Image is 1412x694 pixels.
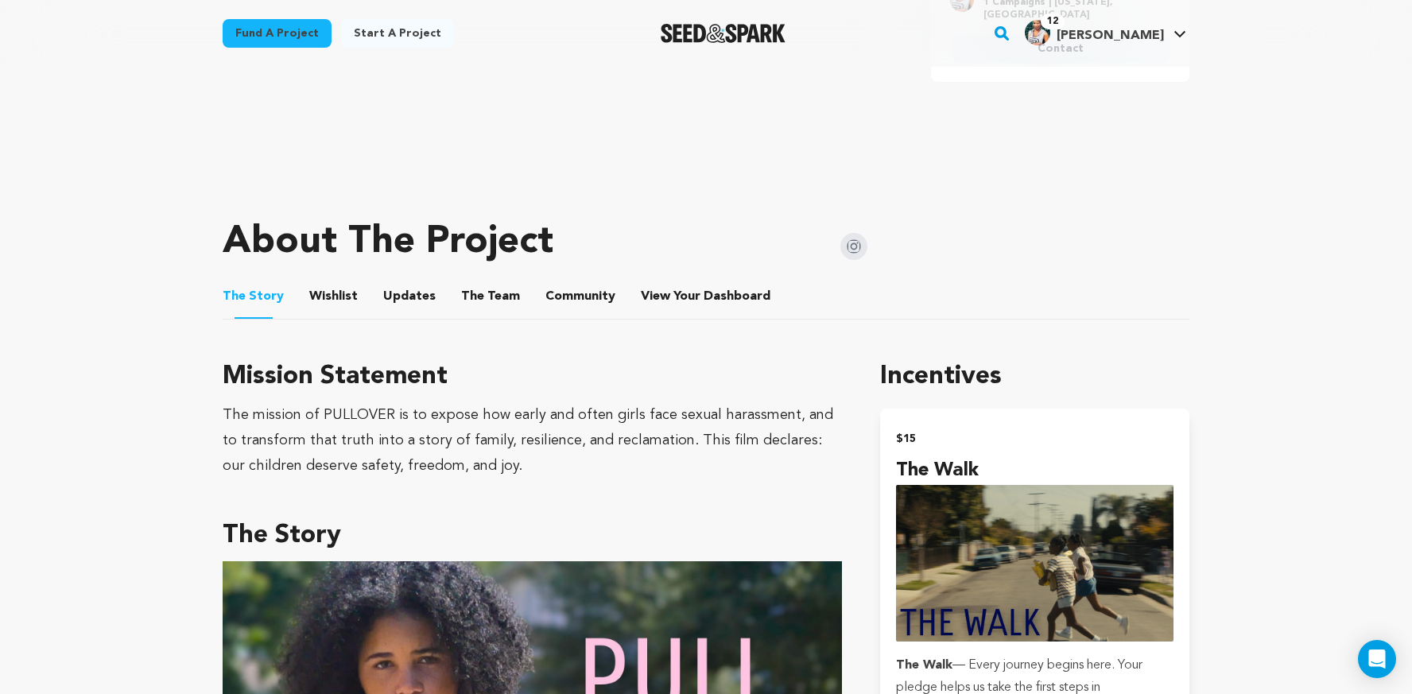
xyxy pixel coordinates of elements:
[661,24,786,43] img: Seed&Spark Logo Dark Mode
[641,287,774,306] a: ViewYourDashboard
[223,19,332,48] a: Fund a project
[661,24,786,43] a: Seed&Spark Homepage
[1041,14,1065,29] span: 12
[896,485,1173,641] img: incentive
[545,287,615,306] span: Community
[1057,29,1164,42] span: [PERSON_NAME]
[1022,17,1189,45] a: Nicole C.'s Profile
[1358,640,1396,678] div: Open Intercom Messenger
[223,358,842,396] h3: Mission Statement
[461,287,520,306] span: Team
[880,358,1189,396] h1: Incentives
[896,456,1173,485] h4: The Walk
[223,517,842,555] h3: The Story
[383,287,436,306] span: Updates
[309,287,358,306] span: Wishlist
[840,233,867,260] img: Seed&Spark Instagram Icon
[896,428,1173,450] h2: $15
[641,287,774,306] span: Your
[896,659,952,672] strong: The Walk
[341,19,454,48] a: Start a project
[223,287,284,306] span: Story
[1022,17,1189,50] span: Nicole C.'s Profile
[461,287,484,306] span: The
[704,287,770,306] span: Dashboard
[1025,20,1050,45] img: B983587A-0630-4C87-8BFE-D50ADAEC56AF.jpeg
[1025,20,1164,45] div: Nicole C.'s Profile
[223,287,246,306] span: The
[223,402,842,479] div: The mission of PULLOVER is to expose how early and often girls face sexual harassment, and to tra...
[223,223,553,262] h1: About The Project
